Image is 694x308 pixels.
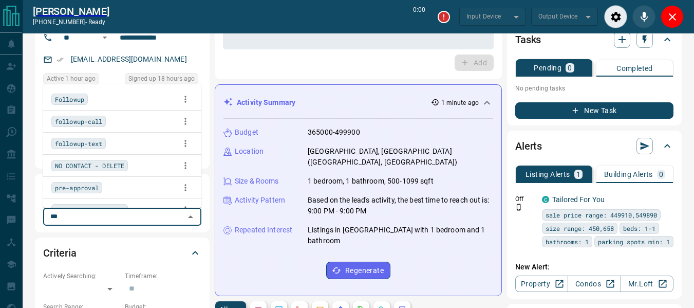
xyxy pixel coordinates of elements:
p: No pending tasks [515,81,673,96]
p: 0 [568,64,572,71]
p: Timeframe: [125,271,201,281]
div: Activity Summary1 minute ago [223,93,493,112]
div: Audio Settings [604,5,627,28]
div: Mon Aug 11 2025 [125,73,201,87]
a: [PERSON_NAME] [33,5,109,17]
span: Followup [55,94,84,104]
p: 1 minute ago [441,98,479,107]
p: Pending [534,64,561,71]
p: Listing Alerts [526,171,570,178]
button: Close [183,210,198,224]
p: 1 bedroom, 1 bathroom, 500-1099 sqft [308,176,434,187]
p: Based on the lead's activity, the best time to reach out is: 9:00 PM - 9:00 PM [308,195,493,216]
svg: Email Verified [57,56,64,63]
h2: Alerts [515,138,542,154]
a: Property [515,276,568,292]
svg: Push Notification Only [515,204,522,211]
h2: Tasks [515,31,541,48]
p: 0 [659,171,663,178]
div: condos.ca [542,196,549,203]
div: Criteria [43,241,201,265]
p: Completed [616,65,653,72]
span: Signed up 18 hours ago [128,74,195,84]
span: NO CONTACT - DELETE [55,160,124,171]
span: Active 1 hour ago [47,74,96,84]
span: ready [88,19,106,26]
span: beds: 1-1 [623,223,655,233]
h2: Criteria [43,245,77,261]
span: pre-approval needed [55,205,124,215]
div: Tasks [515,27,673,52]
div: Tue Aug 12 2025 [43,73,120,87]
span: size range: 450,658 [546,223,614,233]
p: Repeated Interest [235,225,292,235]
a: Condos [568,276,621,292]
p: Off [515,194,536,204]
span: followup-call [55,116,102,126]
span: followup-text [55,138,102,149]
p: 365000-499900 [308,127,360,138]
p: Listings in [GEOGRAPHIC_DATA] with 1 bedroom and 1 bathroom [308,225,493,246]
p: Location [235,146,264,157]
div: Mute [632,5,655,28]
div: Close [661,5,684,28]
button: Regenerate [326,262,390,279]
span: pre-approval [55,183,99,193]
a: [EMAIL_ADDRESS][DOMAIN_NAME] [71,55,187,63]
p: [PHONE_NUMBER] - [33,17,109,27]
p: 1 [576,171,580,178]
p: Budget [235,127,258,138]
p: Activity Summary [237,97,295,108]
span: parking spots min: 1 [598,237,670,247]
span: sale price range: 449910,549890 [546,210,657,220]
p: Activity Pattern [235,195,285,206]
p: 0:00 [413,5,425,28]
span: bathrooms: 1 [546,237,589,247]
button: New Task [515,102,673,119]
p: Building Alerts [604,171,653,178]
p: New Alert: [515,262,673,273]
button: Open [99,31,111,44]
p: [GEOGRAPHIC_DATA], [GEOGRAPHIC_DATA] ([GEOGRAPHIC_DATA], [GEOGRAPHIC_DATA]) [308,146,493,168]
a: Mr.Loft [621,276,673,292]
p: Size & Rooms [235,176,279,187]
a: Tailored For You [552,195,605,204]
div: Alerts [515,134,673,158]
p: Actively Searching: [43,271,120,281]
